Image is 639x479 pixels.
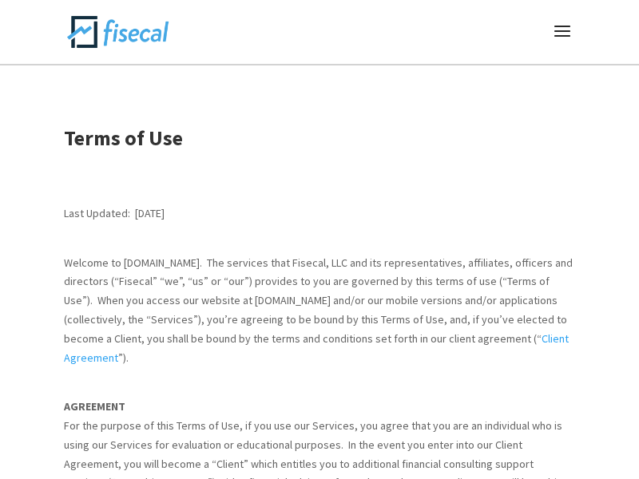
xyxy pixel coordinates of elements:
[66,14,169,49] img: Fisecal
[64,399,125,414] strong: AGREEMENT
[64,125,183,151] strong: Terms of Use
[64,206,165,220] span: Last Updated: [DATE]
[64,331,569,365] a: Client Agreement
[64,254,575,398] p: Welcome to [DOMAIN_NAME]. The services that Fisecal, LLC and its representatives, affiliates, off...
